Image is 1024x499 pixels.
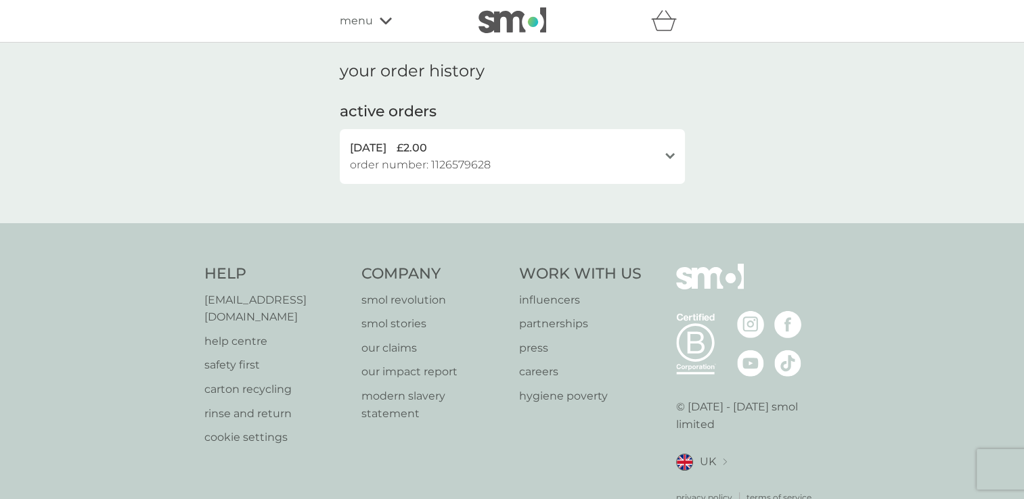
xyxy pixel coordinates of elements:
p: © [DATE] - [DATE] smol limited [676,398,820,433]
h1: your order history [340,62,485,81]
a: [EMAIL_ADDRESS][DOMAIN_NAME] [204,291,349,326]
img: select a new location [723,458,727,466]
img: visit the smol Facebook page [774,311,801,338]
a: careers [519,363,642,381]
span: order number: 1126579628 [350,156,491,174]
a: press [519,339,642,357]
span: UK [700,453,716,471]
a: smol revolution [361,291,506,309]
h2: active orders [340,101,437,122]
img: UK flag [676,454,693,471]
a: rinse and return [204,405,349,423]
a: smol stories [361,315,506,333]
h4: Work With Us [519,264,642,285]
img: visit the smol Youtube page [737,350,764,377]
h4: Company [361,264,506,285]
a: partnerships [519,315,642,333]
img: smol [676,264,744,310]
span: menu [340,12,373,30]
img: smol [478,7,546,33]
a: hygiene poverty [519,387,642,405]
img: visit the smol Tiktok page [774,350,801,377]
a: safety first [204,356,349,374]
a: our claims [361,339,506,357]
a: our impact report [361,363,506,381]
a: cookie settings [204,429,349,446]
img: visit the smol Instagram page [737,311,764,338]
a: influencers [519,291,642,309]
span: [DATE] [350,139,386,157]
div: basket [651,7,685,34]
a: help centre [204,333,349,350]
span: £2.00 [397,139,427,157]
h4: Help [204,264,349,285]
a: modern slavery statement [361,387,506,422]
a: carton recycling [204,381,349,398]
